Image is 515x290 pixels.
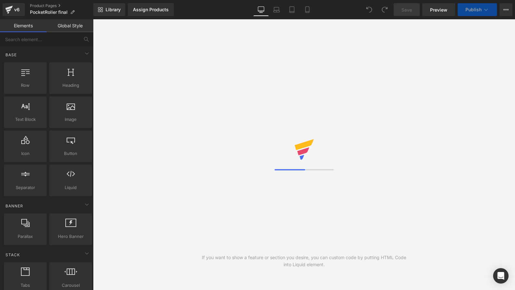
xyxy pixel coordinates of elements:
span: Button [51,150,90,157]
a: Laptop [269,3,284,16]
a: Tablet [284,3,300,16]
a: Global Style [47,19,93,32]
button: Publish [458,3,497,16]
button: Redo [378,3,391,16]
span: PocketRoller final [30,10,68,15]
span: Heading [51,82,90,89]
span: Separator [6,184,45,191]
span: Publish [465,7,482,12]
span: Text Block [6,116,45,123]
button: More [500,3,512,16]
button: Undo [363,3,376,16]
a: New Library [93,3,125,16]
a: Mobile [300,3,315,16]
span: Stack [5,252,21,258]
span: Liquid [51,184,90,191]
span: Preview [430,6,447,13]
span: Row [6,82,45,89]
a: Product Pages [30,3,93,8]
span: Base [5,52,17,58]
div: v6 [13,5,21,14]
span: Carousel [51,282,90,289]
a: Preview [422,3,455,16]
span: Hero Banner [51,233,90,240]
span: Banner [5,203,24,209]
span: Parallax [6,233,45,240]
span: Library [106,7,121,13]
a: v6 [3,3,25,16]
span: Save [401,6,412,13]
a: Desktop [253,3,269,16]
span: Image [51,116,90,123]
span: Icon [6,150,45,157]
span: Tabs [6,282,45,289]
div: If you want to show a feature or section you desire, you can custom code by putting HTML Code int... [199,254,410,268]
div: Open Intercom Messenger [493,268,509,284]
div: Assign Products [133,7,169,12]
